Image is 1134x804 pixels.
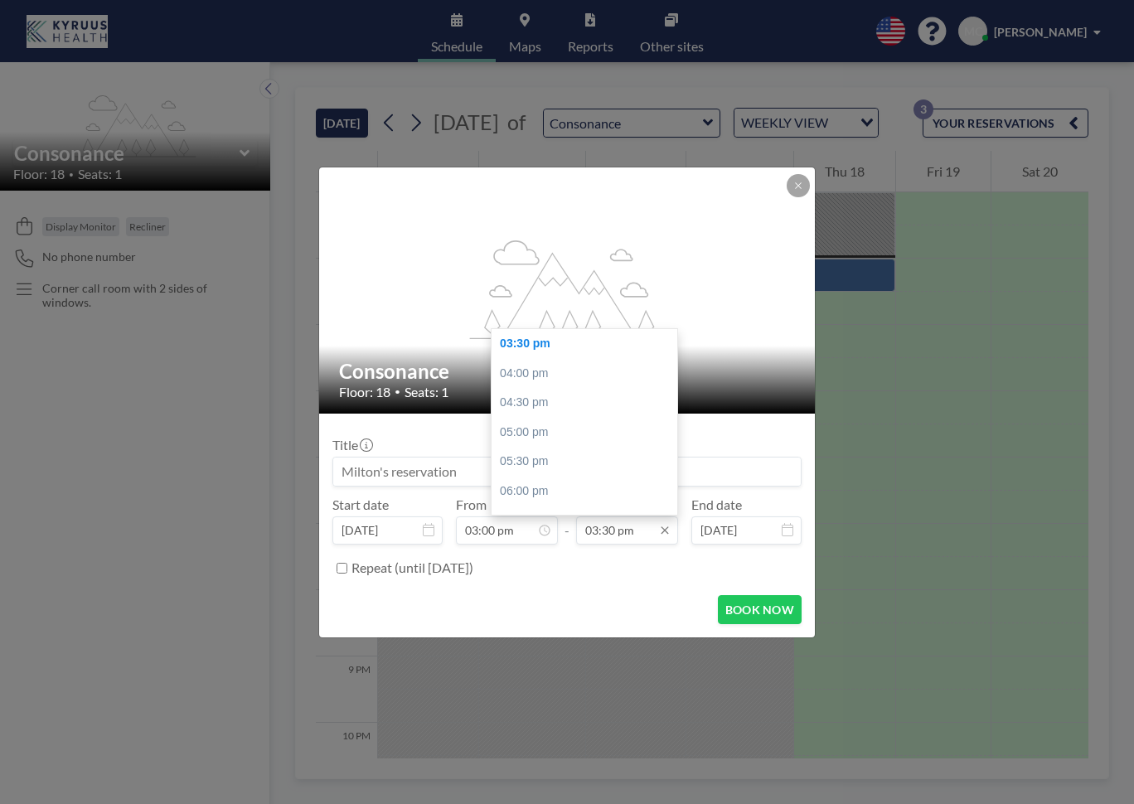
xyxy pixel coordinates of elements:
[565,502,569,539] span: -
[395,385,400,398] span: •
[456,496,487,513] label: From
[492,329,686,359] div: 03:30 pm
[405,384,448,400] span: Seats: 1
[718,595,802,624] button: BOOK NOW
[333,458,801,486] input: Milton's reservation
[492,447,686,477] div: 05:30 pm
[492,388,686,418] div: 04:30 pm
[339,384,390,400] span: Floor: 18
[332,437,371,453] label: Title
[492,477,686,506] div: 06:00 pm
[492,359,686,389] div: 04:00 pm
[492,418,686,448] div: 05:00 pm
[492,506,686,535] div: 06:30 pm
[339,359,797,384] h2: Consonance
[691,496,742,513] label: End date
[332,496,389,513] label: Start date
[351,559,473,576] label: Repeat (until [DATE])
